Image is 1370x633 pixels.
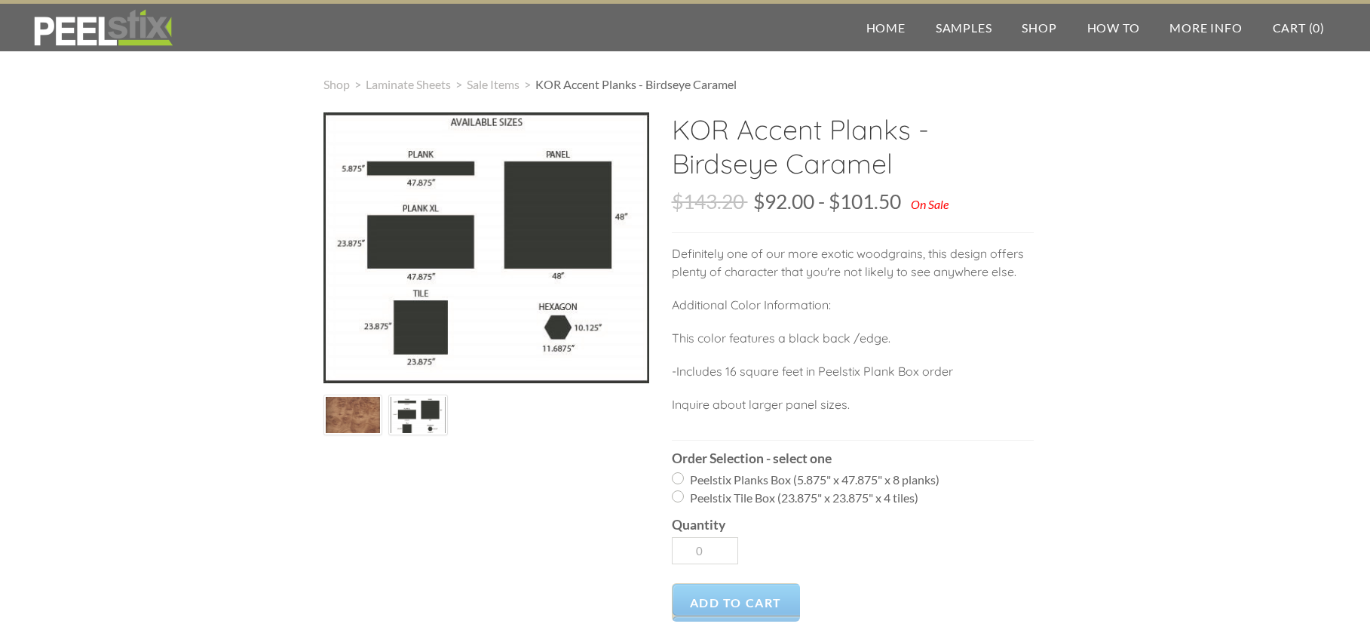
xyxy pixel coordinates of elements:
a: Samples [921,4,1007,51]
div: On Sale [911,197,949,211]
a: More Info [1154,4,1257,51]
span: KOR Accent Planks - Birdseye Caramel [535,77,737,91]
span: > [451,77,467,91]
p: Definitely one of our more exotic woodgrains, this design offers plenty of character that you're ... [672,244,1034,296]
span: 0 [1313,20,1320,35]
b: Order Selection - select one [672,450,832,466]
a: Shop [323,77,350,91]
span: $92.00 - $101.50 [753,189,901,214]
span: Peelstix Tile Box (23.875" x 23.875" x 4 tiles) [690,490,918,505]
a: Add to Cart [672,583,801,622]
span: Peelstix Planks Box (5.875" x 47.875" x 8 planks) [690,472,939,487]
p: Inquire about larger panel sizes. [672,395,1034,429]
input: Peelstix Planks Box (5.875" x 47.875" x 8 planks) [672,472,684,484]
a: Laminate Sheets [366,77,451,91]
span: > [350,77,366,91]
input: Peelstix Tile Box (23.875" x 23.875" x 4 tiles) [672,490,684,502]
a: How To [1072,4,1155,51]
img: s832171791223022656_p738_i1_w160.jpeg [391,392,446,438]
a: Sale Items [467,77,519,91]
p: -Includes 16 square feet in Peelstix Plank Box order [672,362,1034,395]
a: Shop [1007,4,1071,51]
span: > [519,77,535,91]
h2: KOR Accent Planks - Birdseye Caramel [672,112,1034,192]
p: Additional Color Information: [672,296,1034,329]
img: s832171791223022656_p738_i5_w160.jpeg [326,380,381,451]
b: Quantity [672,517,725,533]
img: REFACE SUPPLIES [30,9,176,47]
a: Cart (0) [1258,4,1340,51]
span: $143.20 [672,189,744,214]
p: ​This color features a black back /edge. [672,329,1034,362]
a: Home [851,4,921,51]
